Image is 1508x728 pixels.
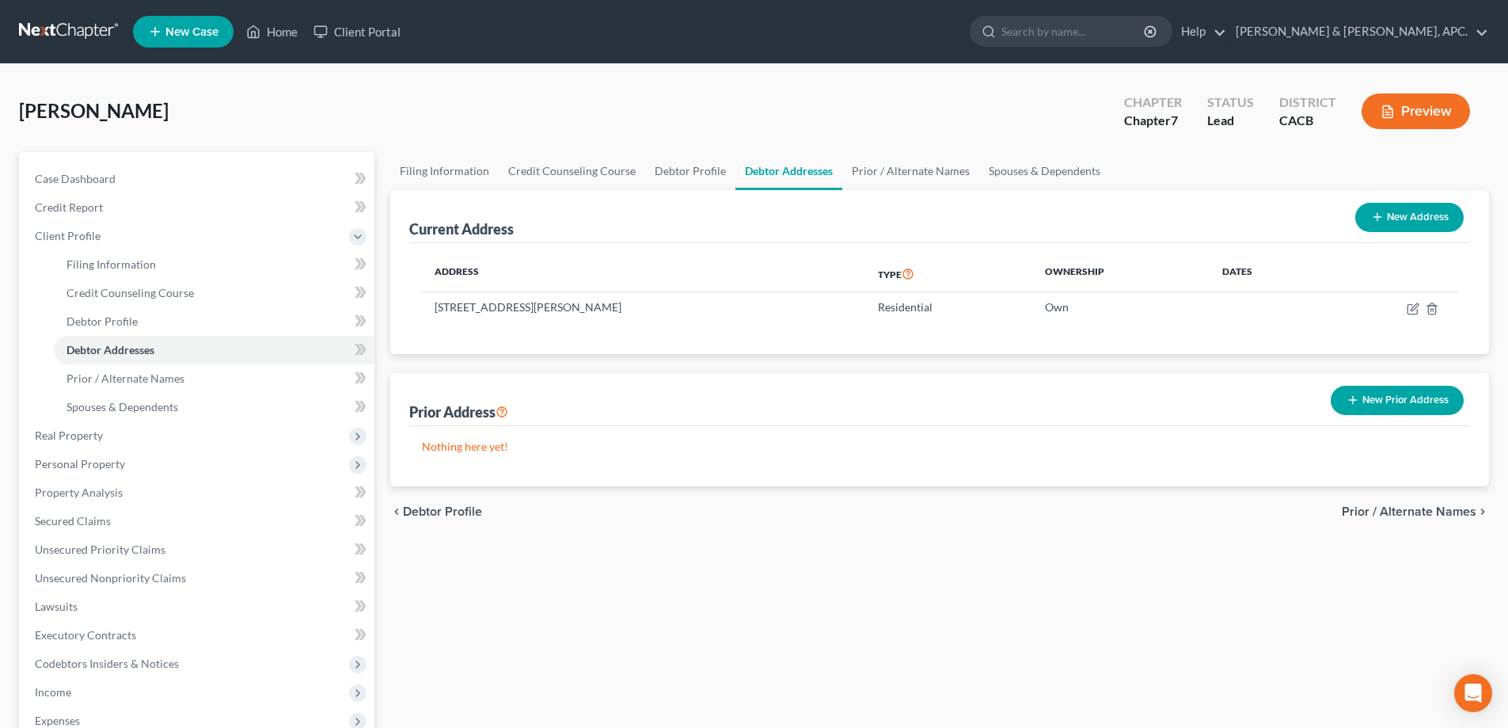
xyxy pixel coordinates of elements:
td: Own [1032,292,1210,322]
a: [PERSON_NAME] & [PERSON_NAME], APC. [1228,17,1488,46]
p: Nothing here yet! [422,439,1457,455]
a: Property Analysis [22,478,374,507]
span: Unsecured Nonpriority Claims [35,571,186,585]
span: Property Analysis [35,486,123,499]
span: Codebtors Insiders & Notices [35,657,179,670]
a: Help [1173,17,1226,46]
span: Filing Information [66,257,156,271]
div: Chapter [1124,112,1182,130]
span: Debtor Profile [403,505,482,518]
a: Case Dashboard [22,165,374,193]
a: Executory Contracts [22,621,374,650]
th: Type [865,256,1032,292]
span: New Case [165,26,218,38]
span: 7 [1171,112,1178,128]
th: Dates [1210,256,1325,292]
span: Executory Contracts [35,628,136,642]
span: Credit Report [35,200,103,214]
a: Credit Report [22,193,374,222]
a: Unsecured Nonpriority Claims [22,564,374,593]
a: Spouses & Dependents [54,393,374,421]
a: Credit Counseling Course [54,279,374,307]
button: Preview [1362,93,1470,129]
button: New Address [1355,203,1464,232]
a: Client Portal [306,17,408,46]
a: Home [238,17,306,46]
span: Client Profile [35,229,101,242]
span: [PERSON_NAME] [19,99,169,122]
td: [STREET_ADDRESS][PERSON_NAME] [422,292,865,322]
th: Ownership [1032,256,1210,292]
div: Status [1207,93,1254,112]
span: Spouses & Dependents [66,400,178,414]
a: Debtor Addresses [735,152,842,190]
div: Open Intercom Messenger [1454,674,1492,712]
div: Current Address [409,219,514,238]
span: Prior / Alternate Names [1342,505,1476,518]
div: CACB [1279,112,1336,130]
span: Prior / Alternate Names [66,372,184,385]
i: chevron_left [390,505,403,518]
a: Lawsuits [22,593,374,621]
div: Prior Address [409,402,508,421]
div: District [1279,93,1336,112]
i: chevron_right [1476,505,1489,518]
a: Prior / Alternate Names [54,364,374,393]
a: Secured Claims [22,507,374,536]
span: Expenses [35,714,80,727]
span: Income [35,685,71,699]
span: Case Dashboard [35,172,116,185]
button: New Prior Address [1331,386,1464,415]
a: Spouses & Dependents [979,152,1110,190]
a: Filing Information [54,250,374,279]
span: Unsecured Priority Claims [35,543,165,556]
span: Lawsuits [35,600,78,613]
button: Prior / Alternate Names chevron_right [1342,505,1489,518]
span: Debtor Profile [66,314,138,328]
span: Debtor Addresses [66,343,154,356]
td: Residential [865,292,1032,322]
th: Address [422,256,865,292]
span: Real Property [35,429,103,442]
span: Personal Property [35,457,125,471]
a: Unsecured Priority Claims [22,536,374,564]
a: Prior / Alternate Names [842,152,979,190]
button: chevron_left Debtor Profile [390,505,482,518]
a: Credit Counseling Course [499,152,645,190]
div: Lead [1207,112,1254,130]
a: Debtor Addresses [54,336,374,364]
span: Secured Claims [35,514,111,528]
input: Search by name... [1001,17,1146,46]
a: Filing Information [390,152,499,190]
span: Credit Counseling Course [66,286,194,299]
div: Chapter [1124,93,1182,112]
a: Debtor Profile [54,307,374,336]
a: Debtor Profile [645,152,735,190]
